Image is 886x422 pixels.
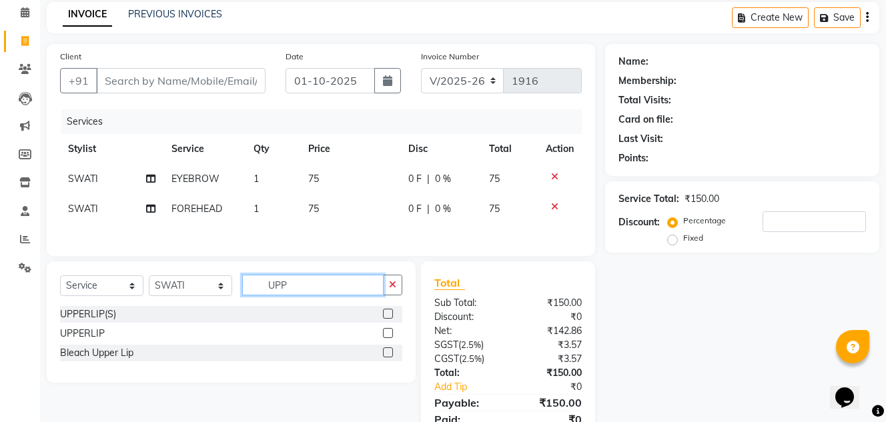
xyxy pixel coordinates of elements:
span: Total [434,276,465,290]
label: Date [286,51,304,63]
div: ( ) [424,338,508,352]
span: 0 % [435,172,451,186]
div: UPPERLIP [60,327,105,341]
a: INVOICE [63,3,112,27]
button: +91 [60,68,97,93]
div: Services [61,109,592,134]
div: Bleach Upper Lip [60,346,133,360]
span: 75 [308,173,319,185]
div: Sub Total: [424,296,508,310]
button: Create New [732,7,809,28]
span: 2.5% [461,339,481,350]
span: 0 % [435,202,451,216]
div: Total Visits: [618,93,671,107]
th: Total [481,134,538,164]
div: ₹142.86 [508,324,592,338]
a: Add Tip [424,380,522,394]
span: CGST [434,353,459,365]
div: ( ) [424,352,508,366]
th: Qty [246,134,300,164]
label: Client [60,51,81,63]
div: ₹150.00 [508,366,592,380]
div: Points: [618,151,648,165]
div: Payable: [424,395,508,411]
th: Action [538,134,582,164]
div: Last Visit: [618,132,663,146]
div: Net: [424,324,508,338]
span: 2.5% [462,353,482,364]
label: Fixed [683,232,703,244]
div: Discount: [424,310,508,324]
span: 75 [489,173,500,185]
span: 1 [254,173,259,185]
div: ₹150.00 [508,395,592,411]
span: 0 F [408,202,422,216]
div: Card on file: [618,113,673,127]
th: Stylist [60,134,163,164]
input: Search or Scan [242,275,384,295]
span: | [427,202,430,216]
div: Membership: [618,74,677,88]
div: ₹3.57 [508,338,592,352]
span: SWATI [68,173,98,185]
th: Service [163,134,246,164]
span: 75 [308,203,319,215]
div: Discount: [618,215,660,229]
span: FOREHEAD [171,203,222,215]
span: SGST [434,339,458,351]
th: Disc [400,134,480,164]
span: EYEBROW [171,173,219,185]
label: Invoice Number [421,51,479,63]
span: 75 [489,203,500,215]
div: ₹0 [522,380,592,394]
iframe: chat widget [830,369,873,409]
span: | [427,172,430,186]
span: SWATI [68,203,98,215]
div: ₹0 [508,310,592,324]
th: Price [300,134,400,164]
label: Percentage [683,215,726,227]
div: ₹150.00 [685,192,719,206]
span: 0 F [408,172,422,186]
div: ₹150.00 [508,296,592,310]
div: Service Total: [618,192,679,206]
div: UPPERLIP(S) [60,307,116,321]
div: Name: [618,55,648,69]
input: Search by Name/Mobile/Email/Code [96,68,266,93]
div: ₹3.57 [508,352,592,366]
div: Total: [424,366,508,380]
a: PREVIOUS INVOICES [128,8,222,20]
span: 1 [254,203,259,215]
button: Save [814,7,861,28]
